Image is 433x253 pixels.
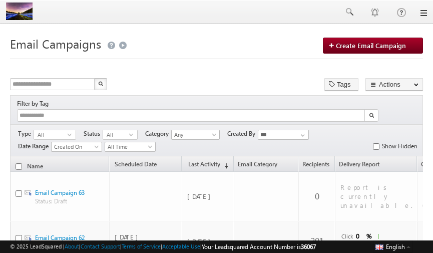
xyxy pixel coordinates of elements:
[182,161,233,171] a: Last Activity(sorted descending)
[35,197,94,205] span: Status: Draft
[103,130,129,139] span: All
[202,243,316,250] span: Your Leadsquared Account Number is
[373,240,413,252] button: English
[65,243,79,249] a: About
[35,189,85,196] a: Email Campaign 63
[301,243,316,250] span: 36067
[51,142,102,152] a: Created On
[81,243,120,249] a: Contact Support
[98,81,103,86] img: Search
[162,243,200,249] a: Acceptable Use
[340,232,353,241] div: Click
[10,36,101,52] span: Email Campaigns
[315,190,319,202] a: 0
[129,132,137,137] span: select
[369,113,374,118] img: Search
[172,130,217,139] span: Any
[34,130,68,139] span: All
[323,38,423,54] a: Create Email Campaign
[105,142,153,151] span: All Time
[18,142,51,151] span: Date Range
[186,161,220,167] span: Last Activity
[386,243,405,250] span: English
[17,98,52,109] div: Filter by Tag
[145,129,171,138] span: Category
[310,235,324,246] a: 201
[110,161,181,171] a: Scheduled Date
[324,78,358,91] button: Tags
[187,237,229,246] span: [DATE]
[52,142,99,151] span: Created On
[339,161,389,167] span: Delivery Report
[35,234,85,241] a: Email Campaign 62
[171,130,220,140] a: Any
[227,129,258,138] span: Created By
[113,161,159,167] span: Scheduled Date
[295,130,308,140] a: Show All Items
[220,162,228,170] span: (sorted descending)
[238,161,288,167] span: Email Category
[105,142,156,152] a: All Time
[122,243,161,249] a: Terms of Service
[84,129,103,138] span: Status
[328,42,336,48] img: add_icon.png
[187,192,229,201] span: [DATE]
[340,183,412,210] div: Report is currently unavailable.
[356,234,375,238] div: 0
[336,41,406,50] span: Create Email Campaign
[10,242,316,251] span: © 2025 LeadSquared | | | | |
[382,142,417,151] label: Show Hidden
[6,3,33,20] img: Custom Logo
[24,162,48,170] a: Name
[18,129,34,138] span: Type
[115,232,172,250] span: [DATE] 03:07 PM
[299,161,334,171] a: Recipients
[365,78,423,91] button: Actions
[68,132,76,137] span: select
